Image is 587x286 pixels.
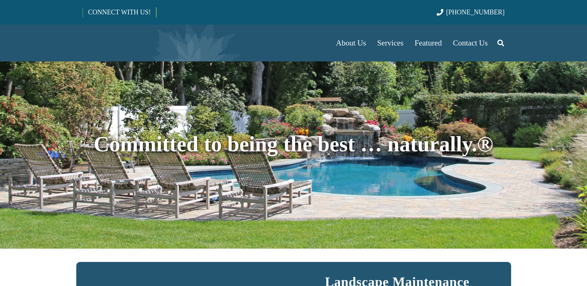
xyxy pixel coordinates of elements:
a: Search [493,34,508,52]
span: Contact Us [453,38,488,47]
span: Featured [415,38,442,47]
a: Featured [409,24,447,61]
span: About Us [336,38,366,47]
a: Services [371,24,409,61]
span: Committed to being the best … naturally.® [94,132,493,156]
a: [PHONE_NUMBER] [437,9,504,16]
span: Services [377,38,403,47]
a: Borst-Logo [83,28,206,58]
a: Contact Us [447,24,493,61]
a: About Us [330,24,371,61]
span: [PHONE_NUMBER] [446,9,505,16]
a: CONNECT WITH US! [83,3,156,21]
